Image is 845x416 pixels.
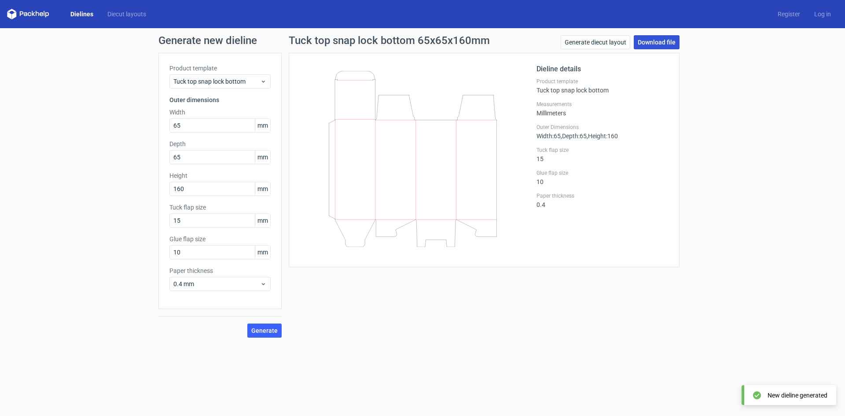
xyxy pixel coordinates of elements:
[100,10,153,18] a: Diecut layouts
[634,35,680,49] a: Download file
[173,77,260,86] span: Tuck top snap lock bottom
[536,101,669,117] div: Millimeters
[255,182,270,195] span: mm
[158,35,687,46] h1: Generate new dieline
[536,101,669,108] label: Measurements
[536,147,669,154] label: Tuck flap size
[536,147,669,162] div: 15
[255,151,270,164] span: mm
[536,78,669,94] div: Tuck top snap lock bottom
[536,169,669,177] label: Glue flap size
[169,108,271,117] label: Width
[771,10,807,18] a: Register
[173,280,260,288] span: 0.4 mm
[768,391,827,400] div: New dieline generated
[63,10,100,18] a: Dielines
[169,266,271,275] label: Paper thickness
[251,328,278,334] span: Generate
[536,78,669,85] label: Product template
[289,35,490,46] h1: Tuck top snap lock bottom 65x65x160mm
[561,35,630,49] a: Generate diecut layout
[536,169,669,185] div: 10
[255,214,270,227] span: mm
[169,140,271,148] label: Depth
[536,192,669,199] label: Paper thickness
[169,96,271,104] h3: Outer dimensions
[536,192,669,208] div: 0.4
[561,133,587,140] span: , Depth : 65
[247,324,282,338] button: Generate
[536,133,561,140] span: Width : 65
[169,171,271,180] label: Height
[536,124,669,131] label: Outer Dimensions
[536,64,669,74] h2: Dieline details
[255,119,270,132] span: mm
[169,64,271,73] label: Product template
[807,10,838,18] a: Log in
[169,235,271,243] label: Glue flap size
[587,133,618,140] span: , Height : 160
[169,203,271,212] label: Tuck flap size
[255,246,270,259] span: mm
